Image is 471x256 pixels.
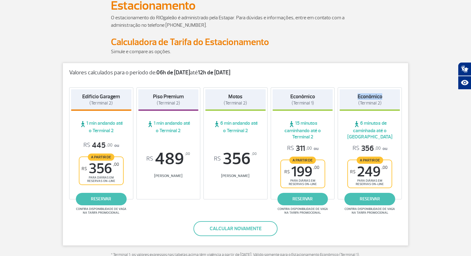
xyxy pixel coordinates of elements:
span: 1 min andando até o Terminal 2 [71,120,131,134]
span: (Terminal 2) [157,100,180,106]
span: 6 min andando até o Terminal 2 [205,120,266,134]
button: Abrir recursos assistivos. [458,76,471,90]
button: Abrir tradutor de língua de sinais. [458,62,471,76]
p: ou [83,141,119,150]
strong: 12h de [DATE] [198,69,230,76]
h2: Calculadora de Tarifa do Estacionamento [111,36,360,48]
strong: Econômico [290,93,315,100]
span: (Terminal 1) [292,100,314,106]
span: (Terminal 2) [358,100,382,106]
span: 1 min andando até o Terminal 2 [138,120,199,134]
h1: Estacionamento [111,0,360,11]
span: 356 [353,144,381,153]
span: Confira disponibilidade de vaga na tarifa promocional [75,207,127,215]
span: Confira disponibilidade de vaga na tarifa promocional [277,207,329,215]
sup: R$ [284,169,290,175]
span: 249 [350,165,388,179]
button: Calcular novamente [193,221,278,236]
p: Simule e compare as opções. [111,48,360,55]
p: O estacionamento do RIOgaleão é administrado pela Estapar. Para dúvidas e informações, entre em c... [111,14,360,29]
span: 199 [284,165,319,179]
p: ou [287,144,318,153]
a: reservar [277,193,328,205]
span: 489 [138,151,199,167]
span: 15 minutos caminhando até o Terminal 2 [273,120,333,140]
span: 445 [83,141,112,150]
span: para diárias em reservas on-line [85,176,118,183]
span: 311 [287,144,312,153]
sup: ,00 [313,165,319,170]
span: 356 [205,151,266,167]
span: 6 minutos de caminhada até o [GEOGRAPHIC_DATA] [340,120,400,140]
span: [PERSON_NAME] [205,174,266,178]
span: A partir de [357,156,383,164]
sup: ,00 [113,162,119,167]
strong: Edifício Garagem [82,93,120,100]
sup: R$ [350,169,355,175]
sup: ,00 [252,151,257,157]
p: Valores calculados para o período de: até [69,69,402,76]
sup: ,00 [185,151,190,157]
span: (Terminal 2) [89,100,113,106]
a: reservar [76,193,126,205]
span: A partir de [289,156,316,164]
strong: Piso Premium [153,93,184,100]
strong: Motos [228,93,242,100]
span: para diárias em reservas on-line [353,179,386,186]
strong: 06h de [DATE] [156,69,190,76]
span: A partir de [88,153,114,161]
a: reservar [345,193,395,205]
sup: R$ [82,166,87,171]
sup: R$ [214,156,221,162]
strong: Econômico [358,93,382,100]
div: Plugin de acessibilidade da Hand Talk. [458,62,471,90]
span: para diárias em reservas on-line [286,179,319,186]
p: ou [353,144,387,153]
span: 356 [82,162,119,176]
span: (Terminal 2) [224,100,247,106]
sup: ,00 [382,165,388,170]
sup: R$ [146,156,153,162]
span: Confira disponibilidade de vaga na tarifa promocional [344,207,396,215]
span: [PERSON_NAME] [138,174,199,178]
